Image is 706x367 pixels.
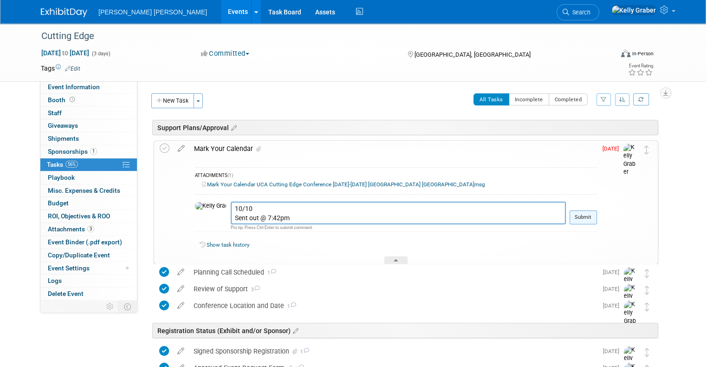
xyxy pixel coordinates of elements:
[40,94,137,106] a: Booth
[570,210,597,224] button: Submit
[40,132,137,145] a: Shipments
[603,348,624,354] span: [DATE]
[41,64,80,73] td: Tags
[65,66,80,72] a: Edit
[48,135,79,142] span: Shipments
[118,301,137,313] td: Toggle Event Tabs
[291,326,298,335] a: Edit sections
[40,158,137,171] a: Tasks56%
[40,236,137,249] a: Event Binder (.pdf export)
[603,302,624,309] span: [DATE]
[47,161,78,168] span: Tasks
[231,224,566,230] div: Pro tip: Press Ctrl-Enter to submit comment.
[126,267,129,269] span: Modified Layout
[645,269,649,278] i: Move task
[48,148,97,155] span: Sponsorships
[207,242,249,248] a: Show task history
[48,225,94,233] span: Attachments
[90,148,97,155] span: 1
[602,145,623,152] span: [DATE]
[173,285,189,293] a: edit
[198,49,253,59] button: Committed
[40,262,137,275] a: Event Settings
[87,225,94,232] span: 3
[173,144,189,153] a: edit
[229,123,237,132] a: Edit sections
[189,281,597,297] div: Review of Support
[40,119,137,132] a: Giveaways
[284,303,296,309] span: 1
[248,287,260,293] span: 3
[38,28,602,45] div: Cutting Edge
[40,210,137,223] a: ROI, Objectives & ROO
[151,93,194,108] button: New Task
[645,348,649,357] i: Move task
[644,145,649,154] i: Move task
[621,50,630,57] img: Format-Inperson.png
[61,49,70,57] span: to
[473,93,509,105] button: All Tasks
[40,249,137,262] a: Copy/Duplicate Event
[48,96,77,104] span: Booth
[40,171,137,184] a: Playbook
[603,286,624,292] span: [DATE]
[549,93,588,105] button: Completed
[227,173,233,178] span: (1)
[624,267,638,300] img: Kelly Graber
[40,197,137,210] a: Budget
[48,277,62,284] span: Logs
[557,4,599,20] a: Search
[569,9,590,16] span: Search
[41,8,87,17] img: ExhibitDay
[98,8,207,16] span: [PERSON_NAME] [PERSON_NAME]
[645,286,649,295] i: Move task
[603,269,624,275] span: [DATE]
[48,83,100,91] span: Event Information
[40,81,137,93] a: Event Information
[40,288,137,300] a: Delete Event
[48,109,62,117] span: Staff
[40,107,137,119] a: Staff
[48,122,78,129] span: Giveaways
[632,50,654,57] div: In-Person
[48,174,75,181] span: Playbook
[68,96,77,103] span: Booth not reserved yet
[645,302,649,311] i: Move task
[264,270,276,276] span: 1
[65,161,78,168] span: 56%
[189,141,597,157] div: Mark Your Calendar
[189,298,597,314] div: Conference Location and Date
[152,120,658,135] div: Support Plans/Approval
[91,51,110,57] span: (3 days)
[173,301,189,310] a: edit
[48,290,84,297] span: Delete Event
[152,323,658,338] div: Registration Status (Exhibit and/or Sponsor)
[195,172,597,180] div: ATTACHMENTS
[633,93,649,105] a: Refresh
[628,64,653,68] div: Event Rating
[509,93,549,105] button: Incomplete
[415,51,531,58] span: [GEOGRAPHIC_DATA], [GEOGRAPHIC_DATA]
[48,251,110,259] span: Copy/Duplicate Event
[40,223,137,236] a: Attachments3
[173,268,189,276] a: edit
[102,301,118,313] td: Personalize Event Tab Strip
[40,184,137,197] a: Misc. Expenses & Credits
[48,212,110,220] span: ROI, Objectives & ROO
[48,238,122,246] span: Event Binder (.pdf export)
[299,349,309,355] span: 1
[40,275,137,287] a: Logs
[611,5,656,15] img: Kelly Graber
[173,347,189,355] a: edit
[563,48,654,62] div: Event Format
[624,301,638,334] img: Kelly Graber
[624,284,638,317] img: Kelly Graber
[189,343,597,359] div: Signed Sponsorship Registration
[48,187,120,194] span: Misc. Expenses & Credits
[48,199,69,207] span: Budget
[623,144,637,177] img: Kelly Graber
[40,145,137,158] a: Sponsorships1
[195,202,226,210] img: Kelly Graber
[202,181,485,188] a: Mark Your Calendar UCA Cutting Edge Conference [DATE]-[DATE] [GEOGRAPHIC_DATA] [GEOGRAPHIC_DATA]msg
[41,49,90,57] span: [DATE] [DATE]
